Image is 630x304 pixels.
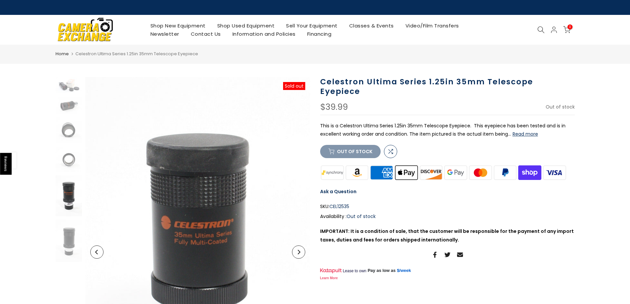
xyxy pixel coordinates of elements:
[468,165,493,181] img: master
[301,30,337,38] a: Financing
[320,228,574,243] strong: IMPORTANT: It is a condition of sale, that the customer will be responsible for the payment of an...
[320,188,357,195] a: Ask a Question
[56,97,82,114] img: Celestron Ultima Series 1.25in 35mm Telescope Eyepiece Telescopes and Accessories Celestron CEL12535
[347,213,376,220] span: Out of stock
[563,26,570,33] a: 0
[397,268,411,274] a: $/week
[343,268,366,274] span: Lease to own
[546,104,575,110] span: Out of stock
[457,251,463,259] a: Share on Email
[211,22,280,30] a: Shop Used Equipment
[320,122,575,138] p: This is a Celestron Ultima Series 1.25in 35mm Telescope Eyepiece. This eyepiece has been tested a...
[280,22,344,30] a: Sell Your Equipment
[369,165,394,181] img: american express
[56,220,82,262] img: Celestron Ultima Series 1.25in 35mm Telescope Eyepiece Telescopes and Accessories Celestron CEL12535
[56,77,82,93] img: Celestron Ultima Series 1.25in 35mm Telescope Eyepiece Telescopes and Accessories Celestron CEL12535
[145,22,211,30] a: Shop New Equipment
[444,251,450,259] a: Share on Twitter
[320,77,575,96] h1: Celestron Ultima Series 1.25in 35mm Telescope Eyepiece
[343,22,399,30] a: Classes & Events
[419,165,443,181] img: discover
[56,117,82,143] img: Celestron Ultima Series 1.25in 35mm Telescope Eyepiece Telescopes and Accessories Celestron CEL12535
[345,165,369,181] img: amazon payments
[368,268,396,274] span: Pay as low as
[75,51,198,57] span: Celestron Ultima Series 1.25in 35mm Telescope Eyepiece
[320,276,338,280] a: Learn More
[56,147,82,172] img: Celestron Ultima Series 1.25in 35mm Telescope Eyepiece Telescopes and Accessories Celestron CEL12535
[493,165,518,181] img: paypal
[518,165,542,181] img: shopify pay
[56,51,69,57] a: Home
[56,175,82,216] img: Celestron Ultima Series 1.25in 35mm Telescope Eyepiece Telescopes and Accessories Celestron CEL12535
[320,212,575,221] div: Availability :
[320,165,345,181] img: synchrony
[399,22,465,30] a: Video/Film Transfers
[292,245,305,259] button: Next
[443,165,468,181] img: google pay
[227,30,301,38] a: Information and Policies
[394,165,419,181] img: apple pay
[145,30,185,38] a: Newsletter
[567,24,572,29] span: 0
[542,165,567,181] img: visa
[432,251,438,259] a: Share on Facebook
[320,202,575,211] div: SKU:
[320,103,348,111] div: $39.99
[185,30,227,38] a: Contact Us
[329,202,349,211] span: CEL12535
[513,131,538,137] button: Read more
[90,245,104,259] button: Previous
